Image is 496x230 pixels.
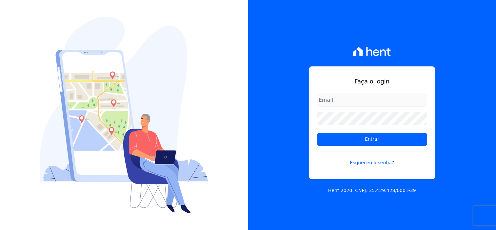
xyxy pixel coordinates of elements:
[40,17,208,213] img: Login
[317,94,427,107] input: Email
[317,151,427,166] a: Esqueceu a senha?
[328,187,416,194] p: Hent 2020. CNPJ: 35.429.428/0001-39
[317,77,427,86] h1: Faça o login
[317,133,427,146] input: Entrar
